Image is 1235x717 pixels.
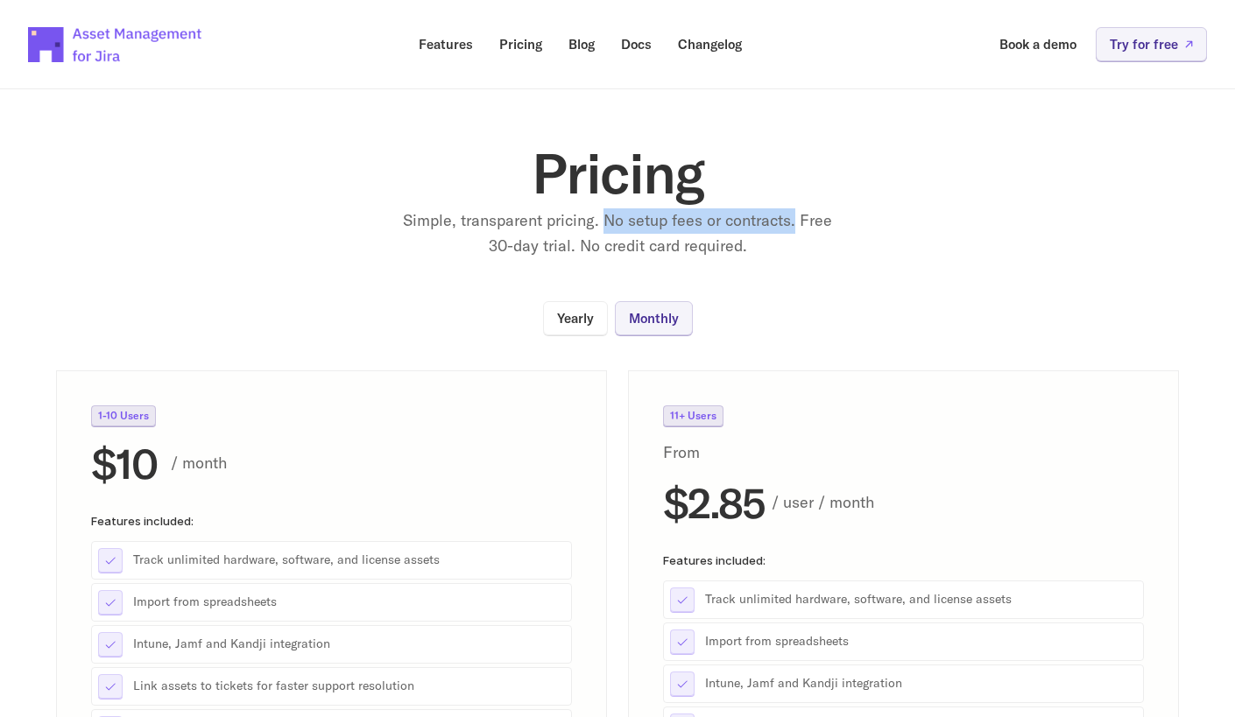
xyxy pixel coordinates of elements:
[171,451,572,476] p: / month
[133,552,565,569] p: Track unlimited hardware, software, and license assets
[568,38,595,51] p: Blog
[678,38,742,51] p: Changelog
[999,38,1076,51] p: Book a demo
[133,636,565,653] p: Intune, Jamf and Kandji integration
[556,27,607,61] a: Blog
[772,489,1144,515] p: / user / month
[670,411,716,421] p: 11+ Users
[1096,27,1207,61] a: Try for free
[487,27,554,61] a: Pricing
[621,38,652,51] p: Docs
[91,514,572,526] p: Features included:
[133,678,565,695] p: Link assets to tickets for faster support resolution
[133,594,565,611] p: Import from spreadsheets
[705,675,1137,692] p: Intune, Jamf and Kandji integration
[629,312,679,325] p: Monthly
[705,591,1137,608] p: Track unlimited hardware, software, and license assets
[406,27,485,61] a: Features
[609,27,664,61] a: Docs
[98,411,149,421] p: 1-10 Users
[557,312,594,325] p: Yearly
[419,38,473,51] p: Features
[663,479,765,525] h2: $2.85
[399,208,836,259] p: Simple, transparent pricing. No setup fees or contracts. Free 30-day trial. No credit card required.
[987,27,1089,61] a: Book a demo
[663,553,1144,566] p: Features included:
[91,440,157,487] h2: $10
[1110,38,1178,51] p: Try for free
[666,27,754,61] a: Changelog
[663,440,735,466] p: From
[499,38,542,51] p: Pricing
[705,633,1137,650] p: Import from spreadsheets
[267,145,968,201] h1: Pricing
